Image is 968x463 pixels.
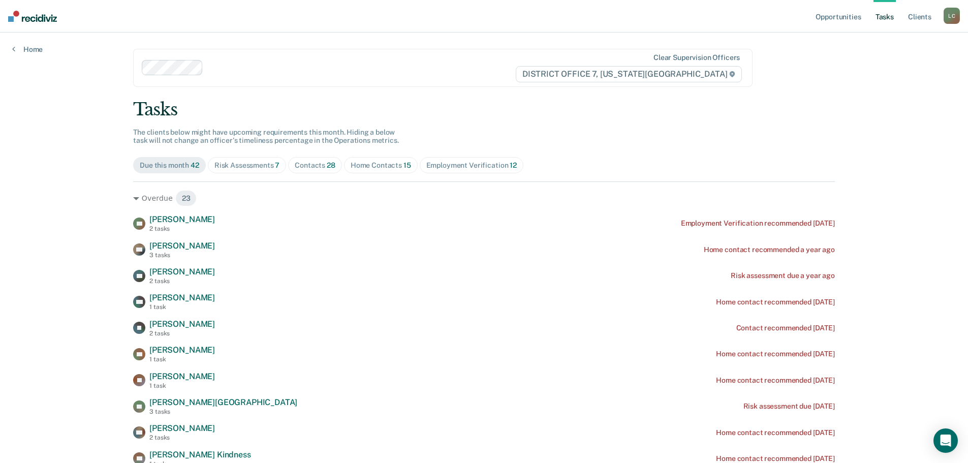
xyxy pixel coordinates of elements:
div: Home Contacts [351,161,411,170]
button: LC [944,8,960,24]
span: 23 [175,190,197,206]
div: Home contact recommended [DATE] [716,428,835,437]
div: Overdue 23 [133,190,835,206]
div: Employment Verification recommended [DATE] [681,219,835,228]
span: [PERSON_NAME] [149,267,215,276]
div: Home contact recommended a year ago [704,245,835,254]
div: Home contact recommended [DATE] [716,454,835,463]
div: 3 tasks [149,252,215,259]
div: Risk assessment due [DATE] [743,402,835,411]
span: 42 [191,161,199,169]
div: Home contact recommended [DATE] [716,376,835,385]
span: 28 [327,161,335,169]
span: [PERSON_NAME] [149,293,215,302]
div: Clear supervision officers [653,53,740,62]
span: 12 [510,161,517,169]
div: Open Intercom Messenger [933,428,958,453]
span: [PERSON_NAME] [149,319,215,329]
img: Recidiviz [8,11,57,22]
div: Contacts [295,161,335,170]
span: 7 [275,161,279,169]
a: Home [12,45,43,54]
span: [PERSON_NAME] [149,345,215,355]
div: 1 task [149,356,215,363]
div: 1 task [149,303,215,311]
span: 15 [403,161,411,169]
span: [PERSON_NAME][GEOGRAPHIC_DATA] [149,397,297,407]
div: 3 tasks [149,408,297,415]
span: The clients below might have upcoming requirements this month. Hiding a below task will not chang... [133,128,399,145]
div: Home contact recommended [DATE] [716,298,835,306]
span: [PERSON_NAME] [149,214,215,224]
div: 2 tasks [149,225,215,232]
div: Due this month [140,161,199,170]
span: DISTRICT OFFICE 7, [US_STATE][GEOGRAPHIC_DATA] [516,66,742,82]
div: 2 tasks [149,277,215,285]
div: 2 tasks [149,330,215,337]
div: Tasks [133,99,835,120]
div: 2 tasks [149,434,215,441]
div: Employment Verification [426,161,517,170]
div: Home contact recommended [DATE] [716,350,835,358]
span: [PERSON_NAME] [149,372,215,381]
span: [PERSON_NAME] [149,241,215,251]
span: [PERSON_NAME] Kindness [149,450,251,459]
div: Risk assessment due a year ago [731,271,835,280]
div: L C [944,8,960,24]
div: Risk Assessments [214,161,280,170]
div: 1 task [149,382,215,389]
div: Contact recommended [DATE] [736,324,835,332]
span: [PERSON_NAME] [149,423,215,433]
